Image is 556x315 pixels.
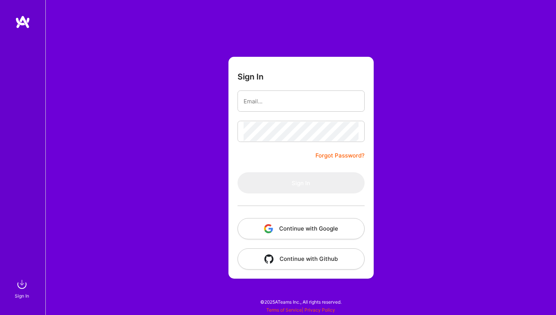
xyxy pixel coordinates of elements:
[15,292,29,300] div: Sign In
[266,307,335,313] span: |
[238,172,365,193] button: Sign In
[266,307,302,313] a: Terms of Service
[315,151,365,160] a: Forgot Password?
[16,277,30,300] a: sign inSign In
[238,218,365,239] button: Continue with Google
[45,292,556,311] div: © 2025 ATeams Inc., All rights reserved.
[264,224,273,233] img: icon
[264,254,273,264] img: icon
[238,72,264,81] h3: Sign In
[304,307,335,313] a: Privacy Policy
[238,248,365,270] button: Continue with Github
[14,277,30,292] img: sign in
[244,92,359,111] input: Email...
[15,15,30,29] img: logo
